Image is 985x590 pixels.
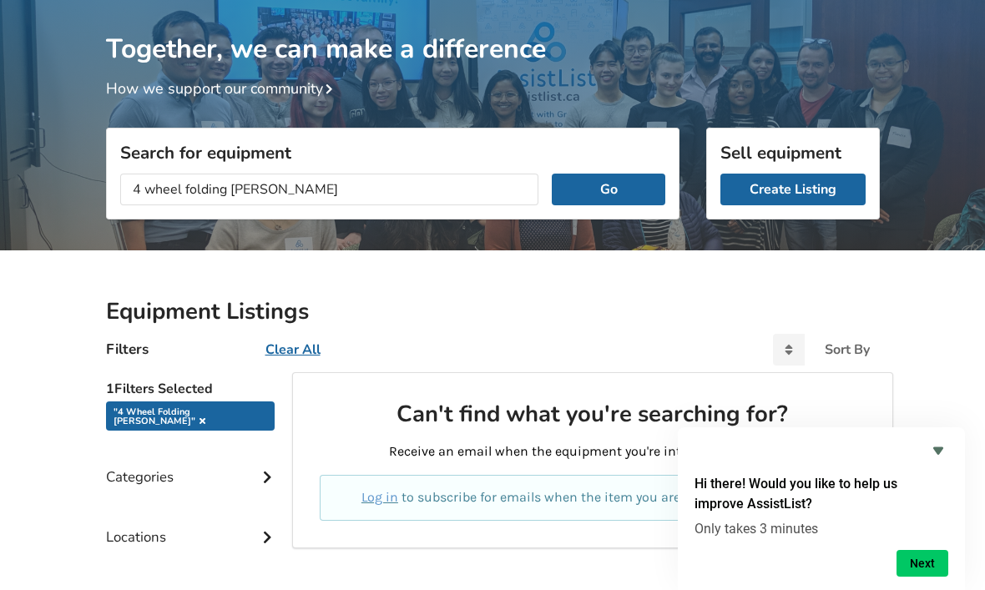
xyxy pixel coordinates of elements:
div: Sort By [825,343,870,356]
p: Receive an email when the equipment you're interested in is listed! [320,442,865,461]
div: Hi there! Would you like to help us improve AssistList? [695,441,948,577]
h3: Search for equipment [120,142,665,164]
u: Clear All [265,340,321,359]
a: How we support our community [106,78,340,98]
p: Only takes 3 minutes [695,521,948,537]
a: Log in [361,489,398,505]
h3: Sell equipment [720,142,866,164]
div: Locations [106,495,280,554]
h2: Can't find what you're searching for? [320,400,865,429]
h5: 1 Filters Selected [106,372,280,402]
h2: Hi there! Would you like to help us improve AssistList? [695,474,948,514]
h2: Equipment Listings [106,297,880,326]
div: Categories [106,435,280,494]
button: Next question [897,550,948,577]
button: Hide survey [928,441,948,461]
div: "4 wheel folding [PERSON_NAME]" [106,401,275,431]
h4: Filters [106,340,149,359]
button: Go [552,174,664,205]
a: Create Listing [720,174,866,205]
input: I am looking for... [120,174,539,205]
p: to subscribe for emails when the item you are looking for is available. [340,488,845,507]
